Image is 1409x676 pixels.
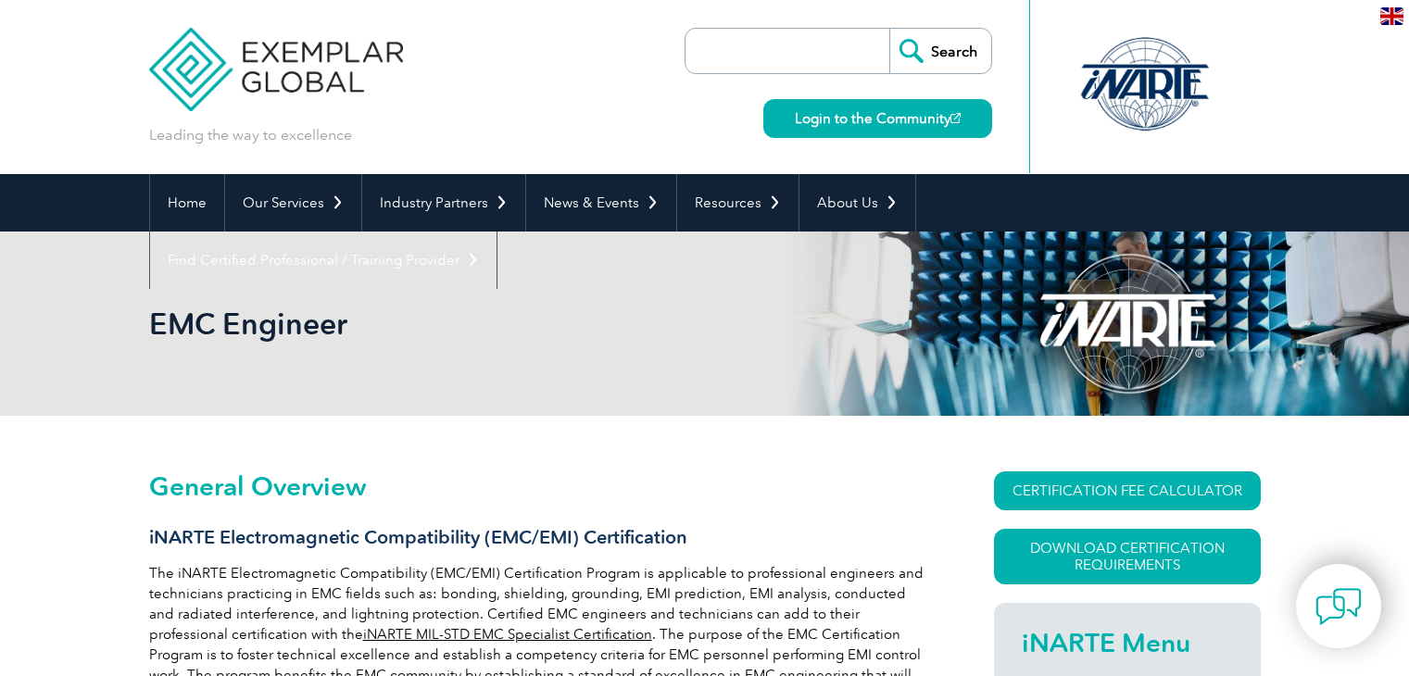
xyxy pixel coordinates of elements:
a: Industry Partners [362,174,525,232]
a: iNARTE MIL-STD EMC Specialist Certification [363,626,652,643]
a: About Us [799,174,915,232]
a: CERTIFICATION FEE CALCULATOR [994,471,1261,510]
a: Login to the Community [763,99,992,138]
h2: General Overview [149,471,927,501]
a: News & Events [526,174,676,232]
a: Our Services [225,174,361,232]
img: en [1380,7,1403,25]
h1: EMC Engineer [149,306,861,342]
img: contact-chat.png [1315,583,1362,630]
a: Home [150,174,224,232]
h2: iNARTE Menu [1022,628,1233,657]
p: Leading the way to excellence [149,125,352,145]
a: Resources [677,174,799,232]
a: Download Certification Requirements [994,529,1261,584]
img: open_square.png [950,113,961,123]
input: Search [889,29,991,73]
a: Find Certified Professional / Training Provider [150,232,497,289]
h3: iNARTE Electromagnetic Compatibility (EMC/EMI) Certification [149,526,927,549]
